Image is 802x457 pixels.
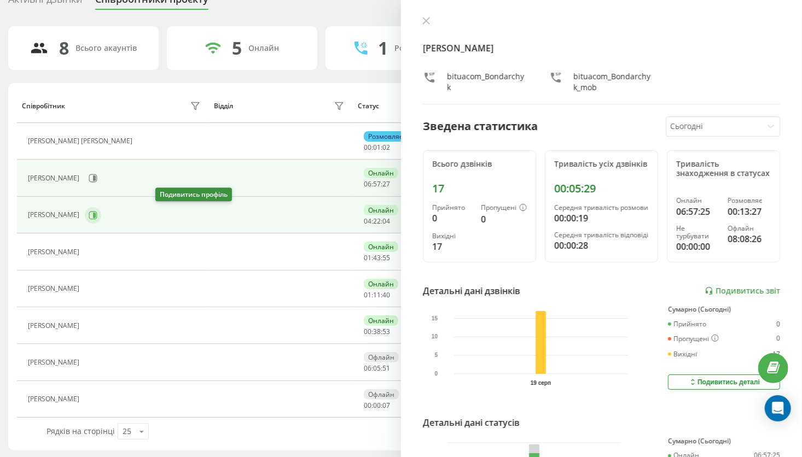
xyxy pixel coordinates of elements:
[728,205,771,218] div: 00:13:27
[364,168,398,178] div: Онлайн
[434,371,438,377] text: 0
[28,322,82,330] div: [PERSON_NAME]
[28,359,82,366] div: [PERSON_NAME]
[358,102,380,110] div: Статус
[554,204,649,212] div: Середня тривалість розмови
[364,402,390,409] div: : :
[373,253,381,262] span: 43
[668,374,780,390] button: Подивитись деталі
[364,205,398,215] div: Онлайн
[364,218,390,225] div: : :
[382,401,390,410] span: 07
[364,352,399,362] div: Офлайн
[573,71,654,93] div: bituacom_Bondarchyk_mob
[776,320,780,328] div: 0
[364,143,371,152] span: 00
[531,380,551,386] text: 19 серп
[364,179,371,189] span: 06
[28,174,82,182] div: [PERSON_NAME]
[432,160,527,169] div: Всього дзвінків
[728,197,771,204] div: Розмовляє
[728,225,771,232] div: Офлайн
[373,216,381,226] span: 22
[705,286,780,296] a: Подивитись звіт
[423,284,520,297] div: Детальні дані дзвінків
[364,279,398,289] div: Онлайн
[554,160,649,169] div: Тривалість усіх дзвінків
[432,315,438,321] text: 15
[382,216,390,226] span: 04
[668,320,706,328] div: Прийнято
[668,335,719,343] div: Пропущені
[364,389,399,400] div: Офлайн
[364,131,407,142] div: Розмовляє
[28,285,82,292] div: [PERSON_NAME]
[554,231,649,239] div: Середня тривалість відповіді
[772,350,780,358] div: 17
[364,401,371,410] span: 00
[373,143,381,152] span: 01
[28,395,82,403] div: [PERSON_NAME]
[214,102,233,110] div: Відділ
[481,204,527,213] div: Пропущені
[676,160,771,178] div: Тривалість знаходження в статусах
[432,212,472,225] div: 0
[676,240,719,253] div: 00:00:00
[382,327,390,336] span: 53
[668,306,780,313] div: Сумарно (Сьогодні)
[776,335,780,343] div: 0
[432,240,472,253] div: 17
[364,328,390,336] div: : :
[668,350,697,358] div: Вихідні
[432,334,438,340] text: 10
[123,426,131,437] div: 25
[22,102,65,110] div: Співробітник
[382,143,390,152] span: 02
[59,38,69,58] div: 8
[364,315,398,326] div: Онлайн
[364,365,390,372] div: : :
[47,426,115,436] span: Рядків на сторінці
[373,327,381,336] span: 38
[423,416,520,429] div: Детальні дані статусів
[432,232,472,240] div: Вихідні
[382,179,390,189] span: 27
[364,364,371,373] span: 06
[28,211,82,219] div: [PERSON_NAME]
[364,242,398,252] div: Онлайн
[676,197,719,204] div: Онлайн
[447,71,527,93] div: bituacom_Bondarchyk
[728,232,771,245] div: 08:08:26
[676,225,719,241] div: Не турбувати
[382,290,390,300] span: 40
[423,42,780,55] h4: [PERSON_NAME]
[364,180,390,188] div: : :
[373,290,381,300] span: 11
[554,212,649,225] div: 00:00:19
[765,395,791,421] div: Open Intercom Messenger
[423,118,538,134] div: Зведена статистика
[481,213,527,226] div: 0
[379,38,388,58] div: 1
[364,253,371,262] span: 01
[668,437,780,445] div: Сумарно (Сьогодні)
[373,401,381,410] span: 00
[364,290,371,300] span: 01
[28,248,82,256] div: [PERSON_NAME]
[434,353,438,359] text: 5
[364,327,371,336] span: 00
[75,44,137,53] div: Всього акаунтів
[676,205,719,218] div: 06:57:25
[232,38,242,58] div: 5
[155,188,232,202] div: Подивитись профіль
[364,254,390,262] div: : :
[364,291,390,299] div: : :
[554,182,649,195] div: 00:05:29
[554,239,649,252] div: 00:00:28
[432,204,472,212] div: Прийнято
[364,216,371,226] span: 04
[382,364,390,373] span: 51
[28,137,135,145] div: [PERSON_NAME] [PERSON_NAME]
[373,364,381,373] span: 05
[248,44,279,53] div: Онлайн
